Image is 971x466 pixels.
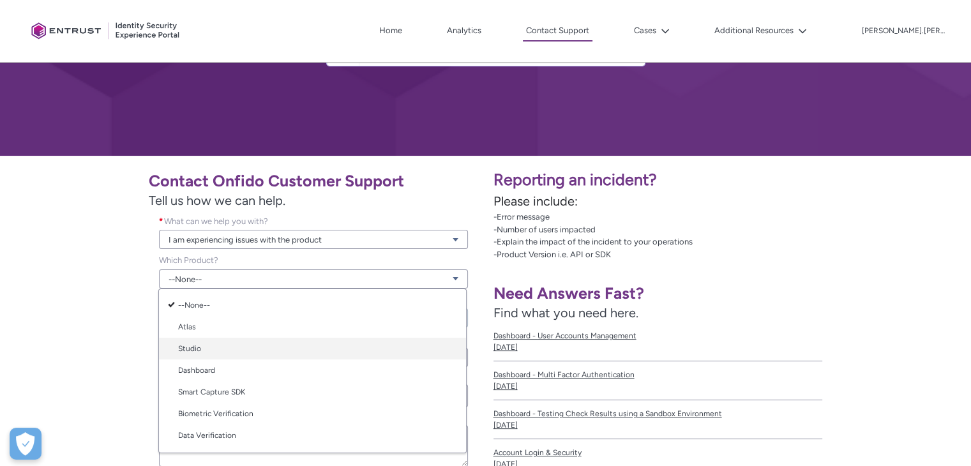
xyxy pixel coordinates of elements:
[493,283,823,303] h1: Need Answers Fast?
[631,21,673,40] button: Cases
[862,27,945,36] p: [PERSON_NAME].[PERSON_NAME]
[159,255,218,265] span: Which Product?
[159,403,466,425] a: Biometric Verification
[159,425,466,446] a: Data Verification
[711,21,810,40] button: Additional Resources
[159,381,466,403] a: Smart Capture SDK
[159,294,466,316] a: --None--
[149,171,478,191] h1: Contact Onfido Customer Support
[444,21,485,40] a: Analytics, opens in new tab
[861,24,945,36] button: User Profile andrei.nedelcu
[493,421,518,430] lightning-formatted-date-time: [DATE]
[493,343,518,352] lightning-formatted-date-time: [DATE]
[159,359,466,381] a: Dashboard
[159,338,466,359] a: Studio
[493,330,823,342] span: Dashboard - User Accounts Management
[493,305,638,320] span: Find what you need here.
[493,447,823,458] span: Account Login & Security
[159,230,468,249] a: I am experiencing issues with the product
[493,168,964,192] p: Reporting an incident?
[493,192,964,211] p: Please include:
[493,382,518,391] lightning-formatted-date-time: [DATE]
[493,400,823,439] a: Dashboard - Testing Check Results using a Sandbox Environment[DATE]
[159,316,466,338] a: Atlas
[493,361,823,400] a: Dashboard - Multi Factor Authentication[DATE]
[376,21,405,40] a: Home
[493,408,823,419] span: Dashboard - Testing Check Results using a Sandbox Environment
[164,216,268,226] span: What can we help you with?
[10,428,41,460] div: Cookie Preferences
[493,322,823,361] a: Dashboard - User Accounts Management[DATE]
[523,21,592,41] a: Contact Support
[159,215,164,228] span: required
[149,191,478,210] span: Tell us how we can help.
[493,211,964,260] p: -Error message -Number of users impacted -Explain the impact of the incident to your operations -...
[10,428,41,460] button: Open Preferences
[159,269,468,289] a: --None--
[493,369,823,380] span: Dashboard - Multi Factor Authentication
